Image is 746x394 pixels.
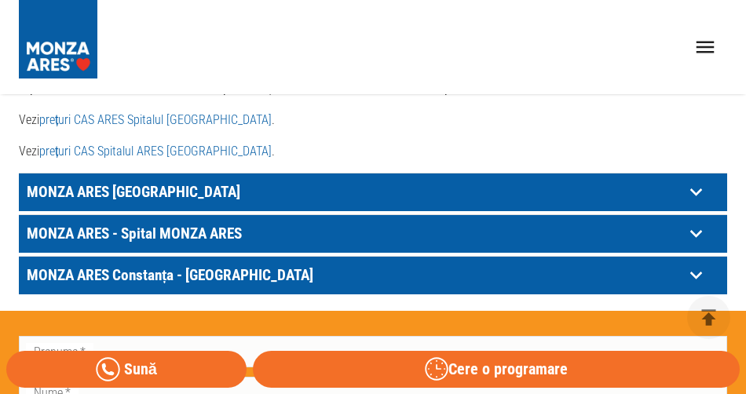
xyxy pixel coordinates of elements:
[23,221,684,246] p: MONZA ARES - Spital MONZA ARES
[684,26,727,69] button: open drawer
[19,111,727,130] p: Vezi .
[19,173,727,211] div: MONZA ARES [GEOGRAPHIC_DATA]
[39,144,272,159] a: prețuri CAS Spitalul ARES [GEOGRAPHIC_DATA]
[19,215,727,253] div: MONZA ARES - Spital MONZA ARES
[39,112,272,127] a: prețuri CAS ARES Spitalul [GEOGRAPHIC_DATA]
[19,81,508,96] strong: O parte dintre serviciile noastre sunt disponibile și cu decontare CAS, în limita unui plafon lunar.
[253,351,740,388] button: Cere o programare
[19,257,727,294] div: MONZA ARES Constanța - [GEOGRAPHIC_DATA]
[23,180,684,204] p: MONZA ARES [GEOGRAPHIC_DATA]
[6,351,247,388] a: Sună
[23,263,684,287] p: MONZA ARES Constanța - [GEOGRAPHIC_DATA]
[687,296,730,339] button: delete
[19,142,727,161] p: Vezi .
